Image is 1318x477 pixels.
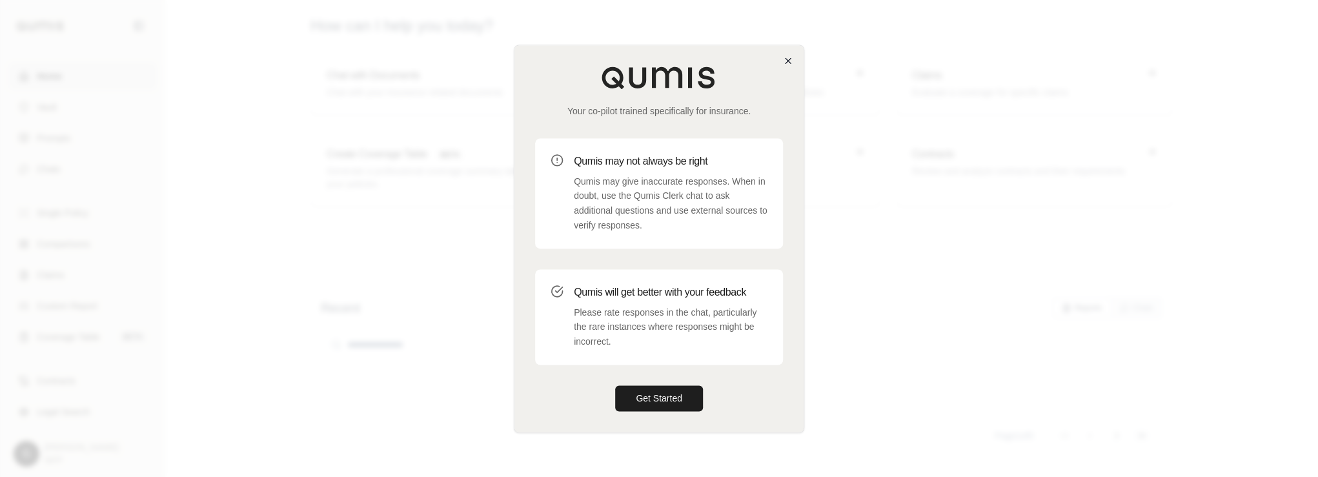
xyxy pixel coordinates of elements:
h3: Qumis may not always be right [574,154,767,169]
p: Your co-pilot trained specifically for insurance. [535,105,783,117]
button: Get Started [615,385,703,411]
h3: Qumis will get better with your feedback [574,285,767,300]
img: Qumis Logo [601,66,717,89]
p: Please rate responses in the chat, particularly the rare instances where responses might be incor... [574,305,767,349]
p: Qumis may give inaccurate responses. When in doubt, use the Qumis Clerk chat to ask additional qu... [574,174,767,233]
